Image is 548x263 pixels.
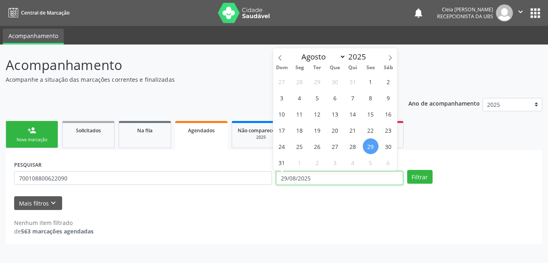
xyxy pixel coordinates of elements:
[49,199,58,208] i: keyboard_arrow_down
[327,138,343,154] span: Agosto 27, 2025
[310,74,325,89] span: Julho 29, 2025
[363,155,379,170] span: Setembro 5, 2025
[291,65,308,70] span: Seg
[345,74,361,89] span: Julho 31, 2025
[310,90,325,106] span: Agosto 5, 2025
[326,65,344,70] span: Qua
[327,90,343,106] span: Agosto 6, 2025
[310,122,325,138] span: Agosto 19, 2025
[14,227,94,235] div: de
[363,106,379,122] span: Agosto 15, 2025
[14,171,272,185] input: Nome, CNS
[292,106,307,122] span: Agosto 11, 2025
[407,170,433,184] button: Filtrar
[292,74,307,89] span: Julho 28, 2025
[76,127,101,134] span: Solicitados
[516,7,525,16] i: 
[345,106,361,122] span: Agosto 14, 2025
[327,74,343,89] span: Julho 30, 2025
[344,65,362,70] span: Qui
[413,7,424,19] button: notifications
[513,4,528,21] button: 
[363,90,379,106] span: Agosto 8, 2025
[14,159,42,171] label: PESQUISAR
[27,126,36,135] div: person_add
[379,65,397,70] span: Sáb
[6,55,381,75] p: Acompanhamento
[345,122,361,138] span: Agosto 21, 2025
[310,138,325,154] span: Agosto 26, 2025
[327,122,343,138] span: Agosto 20, 2025
[345,155,361,170] span: Setembro 4, 2025
[6,6,69,19] a: Central de Marcação
[6,75,381,84] p: Acompanhe a situação das marcações correntes e finalizadas
[274,90,290,106] span: Agosto 3, 2025
[310,155,325,170] span: Setembro 2, 2025
[276,171,403,185] input: Selecione um intervalo
[327,106,343,122] span: Agosto 13, 2025
[346,51,372,62] input: Year
[437,13,493,20] span: Recepcionista da UBS
[274,106,290,122] span: Agosto 10, 2025
[238,127,284,134] span: Não compareceram
[273,65,291,70] span: Dom
[381,106,396,122] span: Agosto 16, 2025
[137,127,153,134] span: Na fila
[14,196,62,210] button: Mais filtroskeyboard_arrow_down
[363,138,379,154] span: Agosto 29, 2025
[381,155,396,170] span: Setembro 6, 2025
[14,218,94,227] div: Nenhum item filtrado
[292,122,307,138] span: Agosto 18, 2025
[310,106,325,122] span: Agosto 12, 2025
[12,137,52,143] div: Nova marcação
[381,90,396,106] span: Agosto 9, 2025
[327,155,343,170] span: Setembro 3, 2025
[3,29,64,45] a: Acompanhamento
[188,127,215,134] span: Agendados
[381,74,396,89] span: Agosto 2, 2025
[298,51,346,62] select: Month
[345,138,361,154] span: Agosto 28, 2025
[363,74,379,89] span: Agosto 1, 2025
[408,98,480,108] p: Ano de acompanhamento
[381,138,396,154] span: Agosto 30, 2025
[21,227,94,235] strong: 563 marcações agendadas
[496,4,513,21] img: img
[274,155,290,170] span: Agosto 31, 2025
[308,65,326,70] span: Ter
[345,90,361,106] span: Agosto 7, 2025
[292,90,307,106] span: Agosto 4, 2025
[528,6,542,20] button: apps
[21,9,69,16] span: Central de Marcação
[292,138,307,154] span: Agosto 25, 2025
[363,122,379,138] span: Agosto 22, 2025
[292,155,307,170] span: Setembro 1, 2025
[437,6,493,13] div: Cleia [PERSON_NAME]
[362,65,379,70] span: Sex
[274,74,290,89] span: Julho 27, 2025
[274,122,290,138] span: Agosto 17, 2025
[238,134,284,140] div: 2025
[274,138,290,154] span: Agosto 24, 2025
[381,122,396,138] span: Agosto 23, 2025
